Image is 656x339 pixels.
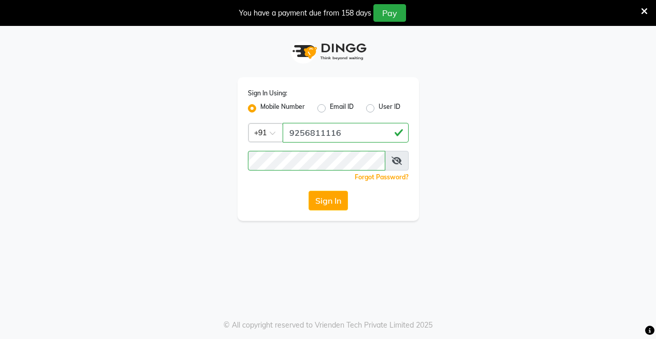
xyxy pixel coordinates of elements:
label: Sign In Using: [248,89,287,98]
input: Username [248,151,385,171]
label: User ID [379,102,400,115]
button: Sign In [309,191,348,210]
button: Pay [373,4,406,22]
div: You have a payment due from 158 days [239,8,371,19]
a: Forgot Password? [355,173,409,181]
label: Mobile Number [260,102,305,115]
input: Username [283,123,409,143]
img: logo1.svg [287,36,370,67]
label: Email ID [330,102,354,115]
